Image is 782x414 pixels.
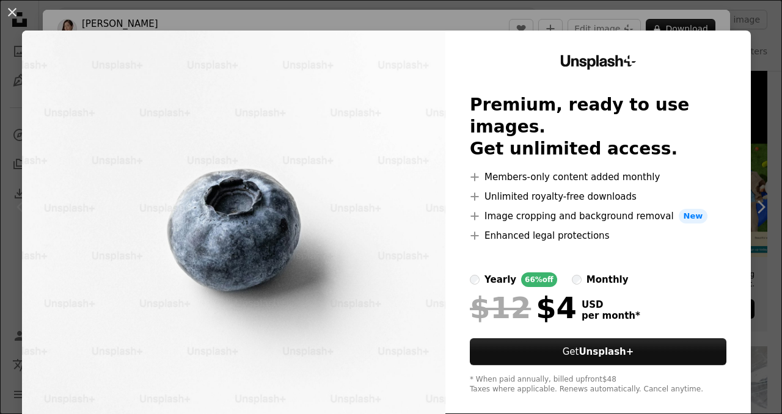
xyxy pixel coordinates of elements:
[470,338,726,365] button: GetUnsplash+
[470,292,531,324] span: $12
[521,272,557,287] div: 66% off
[470,275,480,285] input: yearly66%off
[470,170,726,184] li: Members-only content added monthly
[470,292,577,324] div: $4
[470,94,726,160] h2: Premium, ready to use images. Get unlimited access.
[470,228,726,243] li: Enhanced legal protections
[484,272,516,287] div: yearly
[679,209,708,223] span: New
[572,275,582,285] input: monthly
[579,346,634,357] strong: Unsplash+
[582,299,640,310] span: USD
[582,310,640,321] span: per month *
[470,189,726,204] li: Unlimited royalty-free downloads
[470,209,726,223] li: Image cropping and background removal
[586,272,629,287] div: monthly
[470,375,726,394] div: * When paid annually, billed upfront $48 Taxes where applicable. Renews automatically. Cancel any...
